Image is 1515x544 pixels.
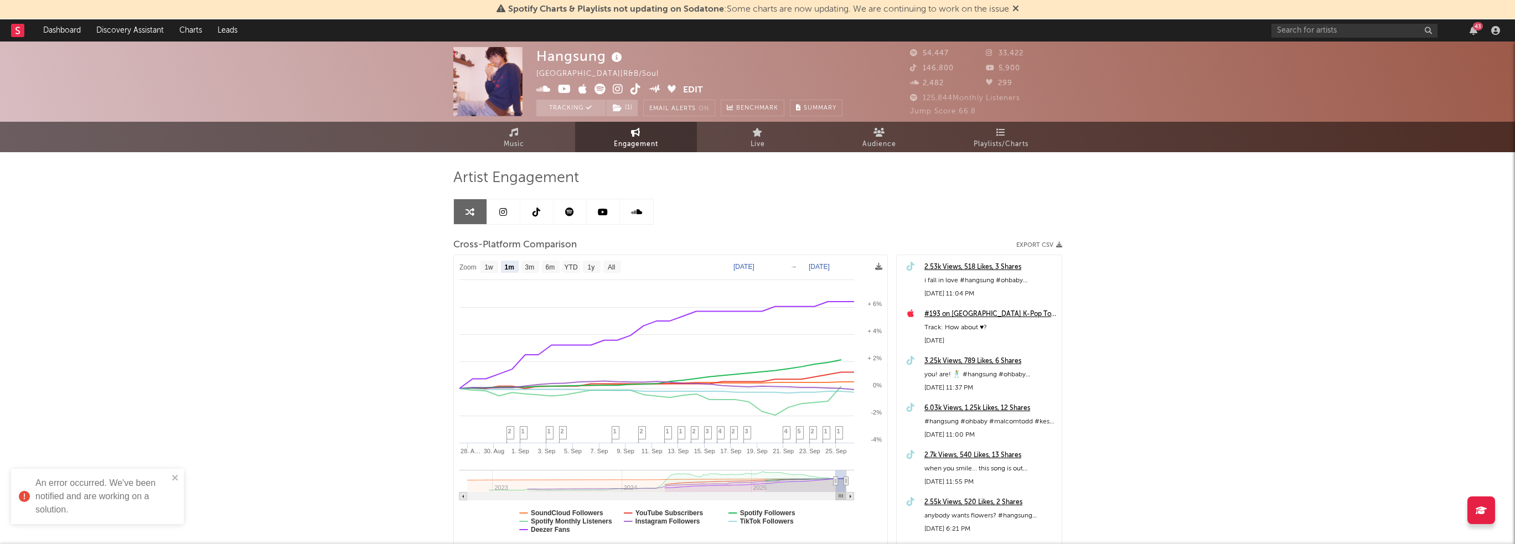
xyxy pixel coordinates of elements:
[536,100,606,116] button: Tracking
[172,19,210,42] a: Charts
[531,509,603,517] text: SoundCloud Followers
[666,428,669,434] span: 1
[643,100,715,116] button: Email AlertsOn
[461,448,480,454] text: 28. A…
[210,19,245,42] a: Leads
[483,448,504,454] text: 30. Aug
[924,496,1056,509] div: 2.55k Views, 520 Likes, 2 Shares
[613,428,617,434] span: 1
[508,428,511,434] span: 2
[699,106,709,112] em: On
[1473,22,1483,30] div: 43
[683,84,703,97] button: Edit
[819,122,940,152] a: Audience
[804,105,836,111] span: Summary
[799,448,820,454] text: 23. Sep
[706,428,709,434] span: 3
[910,50,949,57] span: 54,447
[986,65,1020,72] span: 5,900
[564,263,577,271] text: YTD
[924,368,1056,381] div: you! are! 🕺 #hangsung #ohbaby #boypablo #malcomtodd #[PERSON_NAME]
[1012,5,1019,14] span: Dismiss
[924,381,1056,395] div: [DATE] 11:37 PM
[798,428,801,434] span: 5
[790,263,797,271] text: →
[484,263,493,271] text: 1w
[508,5,1009,14] span: : Some charts are now updating. We are continuing to work on the issue
[1271,24,1438,38] input: Search for artists
[590,448,608,454] text: 7. Sep
[614,138,658,151] span: Engagement
[873,382,882,388] text: 0%
[35,476,168,516] div: An error occurred. We've been notified and are working on a solution.
[924,261,1056,274] div: 2.53k Views, 518 Likes, 3 Shares
[453,122,575,152] a: Music
[924,449,1056,462] a: 2.7k Views, 540 Likes, 13 Shares
[837,428,840,434] span: 1
[607,263,614,271] text: All
[924,321,1056,334] div: Track: How about ♥?
[640,428,643,434] span: 2
[733,263,754,271] text: [DATE]
[910,65,954,72] span: 146,800
[504,263,514,271] text: 1m
[924,415,1056,428] div: #hangsung #ohbaby #malcomtodd #keshi #underrated
[924,287,1056,301] div: [DATE] 11:04 PM
[668,448,689,454] text: 13. Sep
[773,448,794,454] text: 21. Sep
[871,409,882,416] text: -2%
[679,428,682,434] span: 1
[924,308,1056,321] a: #193 on [GEOGRAPHIC_DATA] K-Pop Top Videos
[867,355,882,361] text: + 2%
[924,462,1056,475] div: when you smile... this song is out everywhere✨ #hangsung #ohbaby #smallartist #boypablo #malcomtodd
[974,138,1028,151] span: Playlists/Charts
[1470,26,1477,35] button: 43
[525,263,534,271] text: 3m
[606,100,638,116] span: ( 1 )
[635,517,700,525] text: Instagram Followers
[910,108,976,115] span: Jump Score: 66.8
[89,19,172,42] a: Discovery Assistant
[692,428,696,434] span: 2
[718,428,722,434] span: 4
[547,428,551,434] span: 1
[531,517,612,525] text: Spotify Monthly Listeners
[587,263,594,271] text: 1y
[910,80,944,87] span: 2,482
[635,509,703,517] text: YouTube Subscribers
[924,475,1056,489] div: [DATE] 11:55 PM
[172,473,179,484] button: close
[740,509,795,517] text: Spotify Followers
[824,428,828,434] span: 1
[745,428,748,434] span: 3
[561,428,564,434] span: 2
[1016,242,1062,248] button: Export CSV
[746,448,767,454] text: 19. Sep
[986,50,1023,57] span: 33,422
[545,263,555,271] text: 6m
[453,239,577,252] span: Cross-Platform Comparison
[871,436,882,443] text: -4%
[721,100,784,116] a: Benchmark
[641,448,662,454] text: 11. Sep
[617,448,634,454] text: 9. Sep
[521,428,525,434] span: 1
[910,95,1020,102] span: 125,844 Monthly Listeners
[606,100,638,116] button: (1)
[537,448,555,454] text: 3. Sep
[511,448,529,454] text: 1. Sep
[536,47,625,65] div: Hangsung
[867,328,882,334] text: + 4%
[697,122,819,152] a: Live
[694,448,715,454] text: 15. Sep
[924,274,1056,287] div: i fall in love #hangsung #ohbaby #underrated #malcomtodd #sweetboy
[924,428,1056,442] div: [DATE] 11:00 PM
[924,402,1056,415] a: 6.03k Views, 1.25k Likes, 12 Shares
[790,100,842,116] button: Summary
[924,334,1056,348] div: [DATE]
[784,428,788,434] span: 4
[924,355,1056,368] a: 3.25k Views, 789 Likes, 6 Shares
[811,428,814,434] span: 2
